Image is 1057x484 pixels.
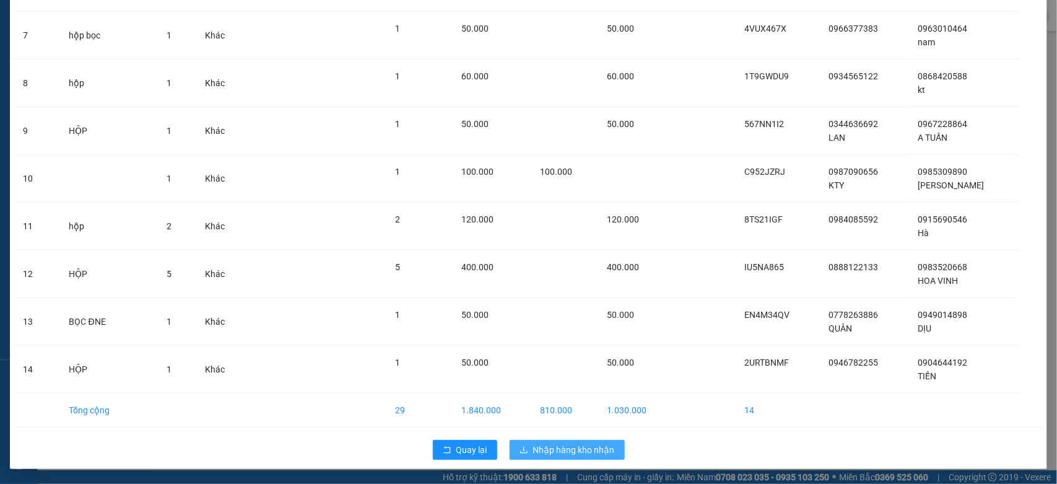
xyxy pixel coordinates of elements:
[918,310,967,320] span: 0949014898
[533,443,615,457] span: Nhập hàng kho nhận
[167,269,172,279] span: 5
[461,24,489,33] span: 50.000
[918,167,967,177] span: 0985309890
[59,346,157,394] td: HỘP
[744,358,789,367] span: 2URTBNMF
[395,24,400,33] span: 1
[540,167,572,177] span: 100.000
[59,298,157,346] td: BỌC ĐNE
[395,71,400,81] span: 1
[167,317,172,327] span: 1
[744,71,789,81] span: 1T9GWDU9
[918,323,931,333] span: DỊU
[13,298,59,346] td: 13
[395,262,400,272] span: 5
[744,24,786,33] span: 4VUX467X
[59,107,157,155] td: HỘP
[744,167,785,177] span: C952JZRJ
[59,12,157,59] td: hộp bọc
[167,174,172,183] span: 1
[443,446,451,455] span: rollback
[461,71,489,81] span: 60.000
[607,214,639,224] span: 120.000
[829,214,878,224] span: 0984085592
[607,262,639,272] span: 400.000
[167,30,172,40] span: 1
[918,133,947,143] span: A TUẤN
[829,119,878,129] span: 0344636692
[195,155,246,203] td: Khác
[744,119,784,129] span: 567NN1I2
[744,214,783,224] span: 8TS21IGF
[829,323,852,333] span: QUÂN
[195,107,246,155] td: Khác
[829,71,878,81] span: 0934565122
[918,358,967,367] span: 0904644192
[918,180,984,190] span: [PERSON_NAME]
[607,71,634,81] span: 60.000
[607,119,634,129] span: 50.000
[829,167,878,177] span: 0987090656
[918,262,967,272] span: 0983520668
[918,37,935,47] span: nam
[918,119,967,129] span: 0967228864
[13,12,59,59] td: 7
[59,250,157,298] td: HỘP
[13,203,59,250] td: 11
[461,214,494,224] span: 120.000
[13,59,59,107] td: 8
[829,310,878,320] span: 0778263886
[13,250,59,298] td: 12
[461,167,494,177] span: 100.000
[918,214,967,224] span: 0915690546
[395,119,400,129] span: 1
[167,364,172,374] span: 1
[59,203,157,250] td: hộp
[918,71,967,81] span: 0868420588
[607,24,634,33] span: 50.000
[395,358,400,367] span: 1
[918,371,936,381] span: TIẾN
[918,228,929,238] span: Hà
[195,203,246,250] td: Khác
[13,107,59,155] td: 9
[734,394,819,428] td: 14
[195,250,246,298] td: Khác
[13,346,59,394] td: 14
[395,214,400,224] span: 2
[195,59,246,107] td: Khác
[395,310,400,320] span: 1
[510,440,625,460] button: downloadNhập hàng kho nhận
[597,394,673,428] td: 1.030.000
[530,394,597,428] td: 810.000
[744,310,789,320] span: EN4M34QV
[520,446,528,455] span: download
[451,394,530,428] td: 1.840.000
[461,358,489,367] span: 50.000
[195,12,246,59] td: Khác
[385,394,451,428] td: 29
[167,78,172,88] span: 1
[607,310,634,320] span: 50.000
[829,24,878,33] span: 0966377383
[167,126,172,136] span: 1
[829,262,878,272] span: 0888122133
[456,443,487,457] span: Quay lại
[829,133,845,143] span: LAN
[918,276,958,286] span: HOA VINH
[829,180,844,190] span: KTY
[461,119,489,129] span: 50.000
[395,167,400,177] span: 1
[461,310,489,320] span: 50.000
[167,221,172,231] span: 2
[195,298,246,346] td: Khác
[918,24,967,33] span: 0963010464
[918,85,925,95] span: kt
[13,155,59,203] td: 10
[829,358,878,367] span: 0946782255
[461,262,494,272] span: 400.000
[744,262,784,272] span: IU5NA865
[59,59,157,107] td: hộp
[195,346,246,394] td: Khác
[59,394,157,428] td: Tổng cộng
